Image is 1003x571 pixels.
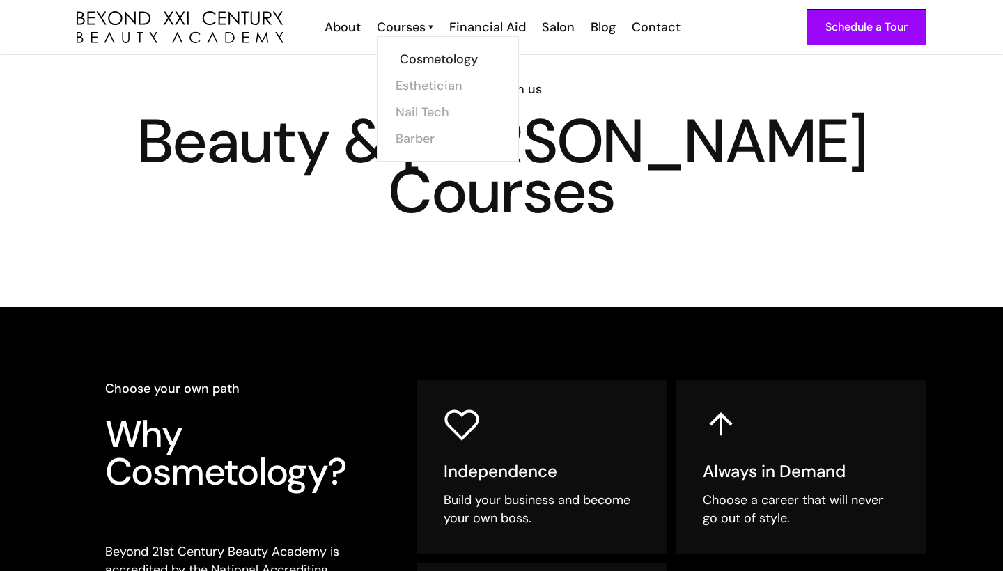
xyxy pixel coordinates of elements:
div: Choose a career that will never go out of style. [703,491,899,527]
img: beyond 21st century beauty academy logo [77,11,283,44]
div: Build your business and become your own boss. [444,491,640,527]
nav: Courses [377,36,519,162]
h5: Always in Demand [703,461,899,482]
h1: Beauty & [PERSON_NAME] Courses [77,116,926,217]
div: About [325,18,361,36]
img: heart icon [444,407,480,443]
a: home [77,11,283,44]
a: Esthetician [396,72,500,99]
img: up arrow [703,407,739,443]
a: Financial Aid [440,18,533,36]
div: Salon [542,18,575,36]
div: Contact [632,18,681,36]
a: Contact [623,18,687,36]
h5: Independence [444,461,640,482]
a: Barber [396,125,500,152]
a: Nail Tech [396,99,500,125]
a: Courses [377,18,433,36]
h6: Choose your own path [105,380,377,398]
div: Financial Aid [449,18,526,36]
div: Blog [591,18,616,36]
h3: Why Cosmetology? [105,416,377,491]
div: Courses [377,18,426,36]
a: Schedule a Tour [807,9,926,45]
div: Schedule a Tour [825,18,908,36]
a: About [316,18,368,36]
a: Salon [533,18,582,36]
a: Blog [582,18,623,36]
h6: Learn with us [77,80,926,98]
a: Cosmetology [400,46,504,72]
